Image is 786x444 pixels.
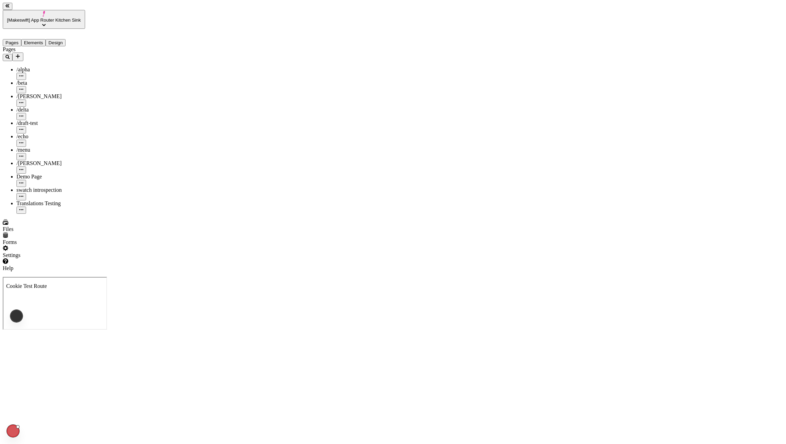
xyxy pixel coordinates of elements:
[16,200,85,207] div: Translations Testing
[3,265,85,271] div: Help
[16,187,85,193] div: swatch introspection
[16,160,85,166] div: /[PERSON_NAME]
[16,67,85,73] div: /alpha
[12,52,23,61] button: Add new
[3,226,85,232] div: Files
[46,39,66,46] button: Design
[3,10,85,29] button: [Makeswift] App Router Kitchen Sink
[3,46,85,52] div: Pages
[16,120,85,126] div: /draft-test
[16,147,85,153] div: /menu
[21,39,46,46] button: Elements
[16,174,85,180] div: Demo Page
[3,39,21,46] button: Pages
[16,107,85,113] div: /delta
[16,133,85,140] div: /echo
[16,93,85,100] div: /[PERSON_NAME]
[3,252,85,258] div: Settings
[7,17,81,23] span: [Makeswift] App Router Kitchen Sink
[3,277,107,330] iframe: Cookie Feature Detection
[3,239,85,245] div: Forms
[16,80,85,86] div: /beta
